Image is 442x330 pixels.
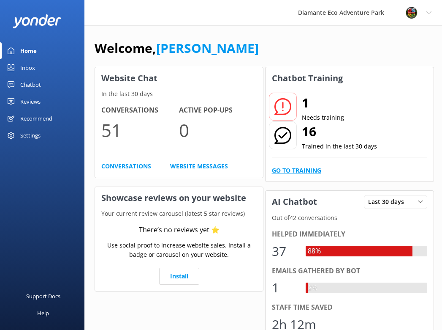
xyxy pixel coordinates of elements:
[272,166,321,175] a: Go to Training
[101,162,151,171] a: Conversations
[302,93,344,113] h2: 1
[20,42,37,59] div: Home
[272,302,427,313] div: Staff time saved
[20,76,41,93] div: Chatbot
[266,213,434,223] p: Out of 42 conversations
[272,266,427,277] div: Emails gathered by bot
[139,225,220,236] div: There’s no reviews yet ⭐
[272,241,297,261] div: 37
[95,38,259,58] h1: Welcome,
[95,89,263,99] p: In the last 30 days
[266,67,349,89] h3: Chatbot Training
[37,305,49,322] div: Help
[266,191,323,213] h3: AI Chatbot
[368,197,409,206] span: Last 30 days
[95,209,263,218] p: Your current review carousel (latest 5 star reviews)
[95,187,263,209] h3: Showcase reviews on your website
[302,142,377,151] p: Trained in the last 30 days
[179,116,257,144] p: 0
[20,110,52,127] div: Recommend
[20,93,41,110] div: Reviews
[302,113,344,122] p: Needs training
[101,105,179,116] h4: Conversations
[159,268,199,285] a: Install
[405,6,418,19] img: 831-1756915225.png
[26,288,60,305] div: Support Docs
[101,241,257,260] p: Use social proof to increase website sales. Install a badge or carousel on your website.
[272,229,427,240] div: Helped immediately
[101,116,179,144] p: 51
[13,14,61,28] img: yonder-white-logo.png
[156,39,259,57] a: [PERSON_NAME]
[306,246,323,257] div: 88%
[302,121,377,142] h2: 16
[179,105,257,116] h4: Active Pop-ups
[170,162,228,171] a: Website Messages
[95,67,263,89] h3: Website Chat
[20,59,35,76] div: Inbox
[272,278,297,298] div: 1
[20,127,41,144] div: Settings
[306,283,319,294] div: 2%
